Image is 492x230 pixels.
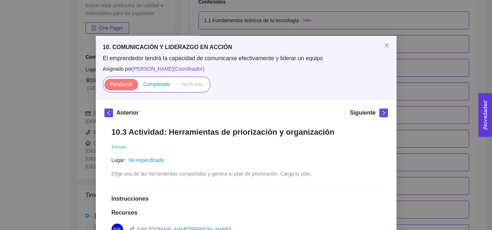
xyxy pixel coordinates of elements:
[112,145,126,149] span: Actividad
[350,109,375,117] h5: Siguiente
[377,36,397,56] button: Close
[132,66,205,72] span: [PERSON_NAME] ( Coordinador )
[112,127,381,137] h1: 10.3 Actividad: Herramientas de priorización y organización
[380,110,388,115] span: right
[478,93,492,137] button: Open Feedback Widget
[112,195,381,202] h1: Instrucciones
[181,81,203,87] span: Verificado
[104,109,113,117] button: left
[112,171,312,177] span: Elige una de las herramientas compartidas y genera tu plan de priorización. Carga tu plan.
[110,81,132,87] span: Pendiente
[117,109,139,117] h5: Anterior
[128,157,164,163] a: No especificado
[384,43,389,48] span: close
[112,209,381,216] h1: Recursos
[103,54,389,62] span: El emprendedor tendrá la capacidad de comunicarse efectivamente y liderar un equipo
[112,156,126,164] article: Lugar:
[143,81,171,87] span: Completado
[103,43,389,52] h5: 10. COMUNICACIÓN Y LIDERAZGO EN ACCIÓN
[105,110,113,115] span: left
[379,109,388,117] button: right
[103,65,389,73] span: Asignado por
